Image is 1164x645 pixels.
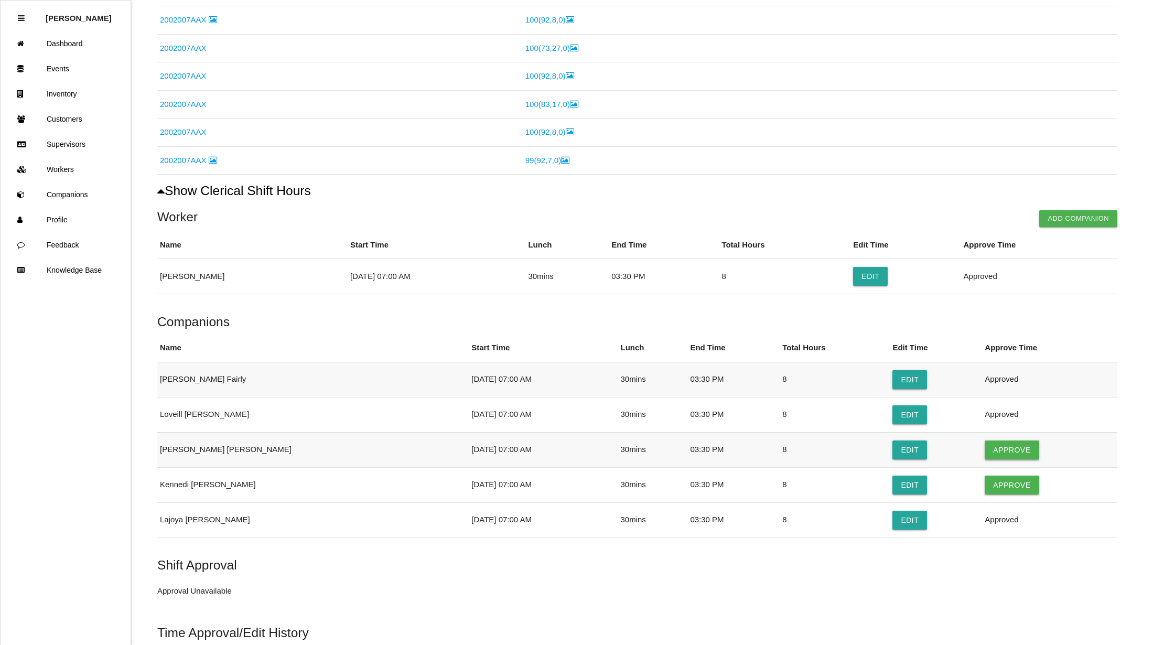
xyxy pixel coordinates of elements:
td: [PERSON_NAME] Fairly [157,362,469,397]
a: 100(83,17,0) [525,100,578,109]
td: 30 mins [618,467,687,502]
a: Customers [1,106,131,132]
button: Edit [892,405,927,424]
td: Approved [961,259,1118,294]
td: 03:30 PM [609,259,719,294]
a: 2002007AAX [160,71,206,80]
th: Lunch [618,334,687,362]
a: 99(92,7,0) [525,156,569,165]
td: 8 [780,467,890,502]
td: 8 [780,397,890,432]
a: Dashboard [1,31,131,56]
a: Knowledge Base [1,257,131,283]
i: Image Inside [209,156,217,164]
td: 8 [780,432,890,467]
th: Approve Time [982,334,1117,362]
td: [DATE] 07:00 AM [469,362,618,397]
a: Feedback [1,232,131,257]
td: 30 mins [618,502,687,537]
i: Image Inside [566,72,574,80]
i: Image Inside [570,100,578,108]
p: Approval Unavailable [157,585,232,597]
th: Start Time [469,334,618,362]
button: Edit [853,267,888,286]
i: Image Inside [570,44,578,52]
td: [PERSON_NAME] [157,259,348,294]
a: Supervisors [1,132,131,157]
th: Approve Time [961,231,1118,259]
th: Start Time [348,231,526,259]
th: Total Hours [719,231,850,259]
td: [DATE] 07:00 AM [469,467,618,502]
h5: Shift Approval [157,558,1117,572]
h5: Time Approval/Edit History [157,626,1117,640]
td: 8 [780,362,890,397]
th: Total Hours [780,334,890,362]
td: 03:30 PM [687,397,780,432]
th: Edit Time [890,334,982,362]
a: 2002007AAX [160,100,206,109]
i: Image Inside [566,128,574,136]
td: [DATE] 07:00 AM [469,502,618,537]
i: Image Inside [209,16,217,24]
a: Companions [1,182,131,207]
a: 2002007AAX [160,156,217,165]
button: Show Clerical Shift Hours [157,184,311,198]
h5: Companions [157,315,1117,329]
a: 100(92,8,0) [525,71,574,80]
th: Edit Time [850,231,961,259]
td: 8 [719,259,850,294]
p: Rosie Blandino [46,6,112,23]
td: 8 [780,502,890,537]
td: 03:30 PM [687,467,780,502]
a: 2002007AAX [160,15,217,24]
i: Image Inside [566,16,574,24]
h4: Worker [157,210,1117,224]
th: Name [157,334,469,362]
td: Approved [982,397,1117,432]
a: Profile [1,207,131,232]
button: Add Companion [1039,210,1117,227]
td: Kennedi [PERSON_NAME] [157,467,469,502]
th: End Time [687,334,780,362]
button: Approve [985,476,1039,494]
a: 100(92,8,0) [525,127,574,136]
a: 100(73,27,0) [525,44,578,52]
td: Lajoya [PERSON_NAME] [157,502,469,537]
th: End Time [609,231,719,259]
th: Name [157,231,348,259]
a: Events [1,56,131,81]
a: 2002007AAX [160,127,206,136]
td: Loveill [PERSON_NAME] [157,397,469,432]
td: 03:30 PM [687,432,780,467]
td: Approved [982,502,1117,537]
i: Image Inside [561,156,569,164]
td: 30 mins [618,397,687,432]
a: 100(92,8,0) [525,15,574,24]
a: Inventory [1,81,131,106]
td: 03:30 PM [687,362,780,397]
td: Approved [982,362,1117,397]
td: 30 mins [525,259,609,294]
button: Edit [892,440,927,459]
div: Close [18,6,25,31]
td: 03:30 PM [687,502,780,537]
button: Approve [985,440,1039,459]
button: Edit [892,370,927,389]
a: 2002007AAX [160,44,206,52]
td: [DATE] 07:00 AM [348,259,526,294]
button: Edit [892,476,927,494]
td: [PERSON_NAME] [PERSON_NAME] [157,432,469,467]
button: Edit [892,511,927,530]
td: 30 mins [618,432,687,467]
a: Workers [1,157,131,182]
td: [DATE] 07:00 AM [469,397,618,432]
td: [DATE] 07:00 AM [469,432,618,467]
th: Lunch [525,231,609,259]
td: 30 mins [618,362,687,397]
